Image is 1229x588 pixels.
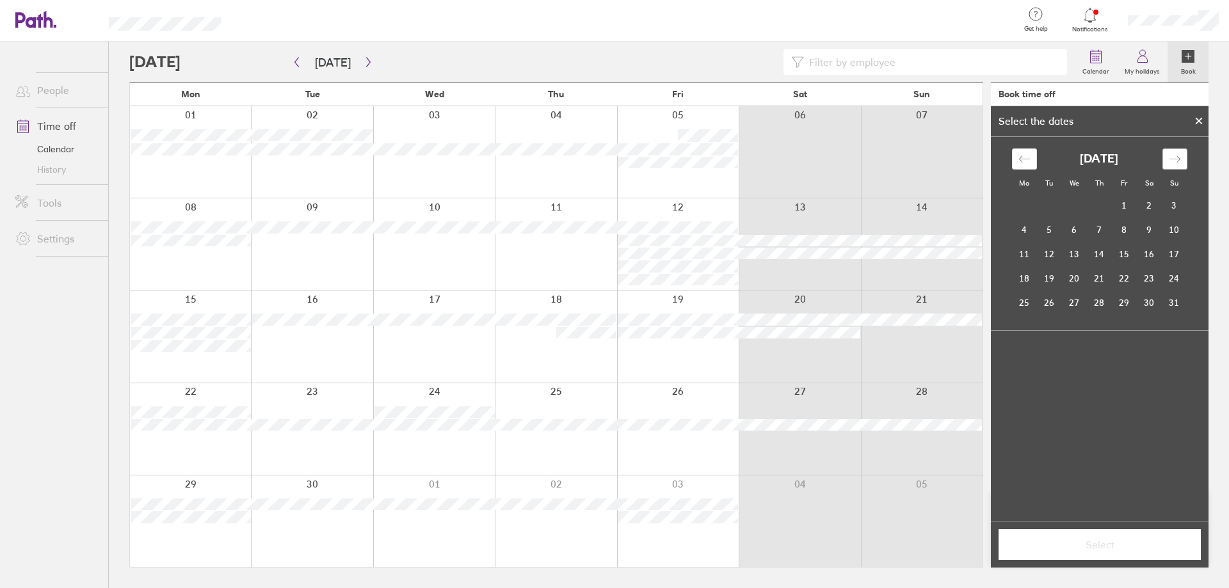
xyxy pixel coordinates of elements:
[1162,193,1187,218] td: Sunday, August 3, 2025
[1062,290,1087,315] td: Wednesday, August 27, 2025
[804,50,1059,74] input: Filter by employee
[1087,242,1112,266] td: Thursday, August 14, 2025
[181,89,200,99] span: Mon
[1117,64,1168,75] label: My holidays
[1162,148,1187,170] div: Move forward to switch to the next month.
[1062,266,1087,290] td: Wednesday, August 20, 2025
[1062,218,1087,242] td: Wednesday, August 6, 2025
[999,529,1201,560] button: Select
[1162,218,1187,242] td: Sunday, August 10, 2025
[5,77,108,103] a: People
[1145,179,1153,187] small: Sa
[1087,266,1112,290] td: Thursday, August 21, 2025
[1037,266,1062,290] td: Tuesday, August 19, 2025
[1112,242,1137,266] td: Friday, August 15, 2025
[1112,193,1137,218] td: Friday, August 1, 2025
[425,89,444,99] span: Wed
[1012,266,1037,290] td: Monday, August 18, 2025
[1062,242,1087,266] td: Wednesday, August 13, 2025
[5,159,108,180] a: History
[1137,193,1162,218] td: Saturday, August 2, 2025
[999,89,1056,99] div: Book time off
[548,89,564,99] span: Thu
[672,89,684,99] span: Fri
[1112,290,1137,315] td: Friday, August 29, 2025
[1173,64,1203,75] label: Book
[1012,290,1037,315] td: Monday, August 25, 2025
[991,115,1081,127] div: Select the dates
[1008,539,1192,550] span: Select
[1075,42,1117,83] a: Calendar
[1112,266,1137,290] td: Friday, August 22, 2025
[1075,64,1117,75] label: Calendar
[1070,179,1079,187] small: We
[1162,290,1187,315] td: Sunday, August 31, 2025
[5,113,108,139] a: Time off
[1037,218,1062,242] td: Tuesday, August 5, 2025
[1112,218,1137,242] td: Friday, August 8, 2025
[1168,42,1209,83] a: Book
[1162,266,1187,290] td: Sunday, August 24, 2025
[305,52,361,73] button: [DATE]
[5,139,108,159] a: Calendar
[1137,242,1162,266] td: Saturday, August 16, 2025
[1121,179,1127,187] small: Fr
[1012,218,1037,242] td: Monday, August 4, 2025
[1070,6,1111,33] a: Notifications
[1095,179,1104,187] small: Th
[1117,42,1168,83] a: My holidays
[1012,148,1037,170] div: Move backward to switch to the previous month.
[998,137,1201,330] div: Calendar
[5,190,108,216] a: Tools
[1170,179,1178,187] small: Su
[1137,218,1162,242] td: Saturday, August 9, 2025
[1162,242,1187,266] td: Sunday, August 17, 2025
[1019,179,1029,187] small: Mo
[1037,290,1062,315] td: Tuesday, August 26, 2025
[1087,218,1112,242] td: Thursday, August 7, 2025
[793,89,807,99] span: Sat
[913,89,930,99] span: Sun
[1137,266,1162,290] td: Saturday, August 23, 2025
[1070,26,1111,33] span: Notifications
[1087,290,1112,315] td: Thursday, August 28, 2025
[1137,290,1162,315] td: Saturday, August 30, 2025
[5,226,108,251] a: Settings
[1037,242,1062,266] td: Tuesday, August 12, 2025
[1015,25,1057,33] span: Get help
[1012,242,1037,266] td: Monday, August 11, 2025
[1080,152,1118,166] strong: [DATE]
[1045,179,1053,187] small: Tu
[305,89,320,99] span: Tue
